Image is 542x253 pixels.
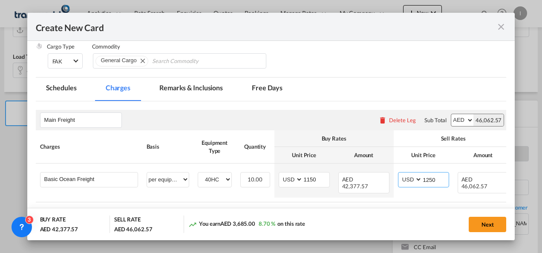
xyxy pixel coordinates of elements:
md-pagination-wrapper: Use the left and right arrow keys to navigate between tabs [36,78,302,101]
input: Charge Name [44,172,138,185]
span: 42,377.57 [342,183,368,190]
md-icon: icon-delete [378,116,387,124]
div: Delete Leg [389,117,416,124]
div: AED 46,062.57 [114,225,153,233]
md-tab-item: Schedules [36,78,87,101]
md-chips-wrap: Chips container. Use arrow keys to select chips. [93,53,267,69]
div: 46,062.57 [473,114,504,126]
div: Charges [40,143,138,150]
div: Buy Rates [279,135,389,142]
button: Delete Leg [378,117,416,124]
th: Amount [334,147,394,164]
div: Equipment Type [198,139,232,154]
span: General Cargo [101,57,137,63]
div: Quantity [240,143,270,150]
md-tab-item: Remarks & Inclusions [149,78,233,101]
div: BUY RATE [40,216,66,225]
label: Cargo Type [47,43,75,50]
md-select: Select Cargo type: FAK [48,53,83,69]
div: AED 42,377.57 [40,225,78,233]
input: 1150 [303,172,329,185]
input: Chips input. [152,55,230,68]
button: Remove General Cargo [135,56,148,65]
div: FAK [52,58,63,65]
div: Create New Card [36,21,496,32]
div: SELL RATE [114,216,141,225]
span: AED [342,176,362,183]
div: General Cargo. Press delete to remove this chip. [101,56,138,65]
div: Sell Rates [398,135,509,142]
md-icon: icon-trending-up [188,220,197,229]
span: AED 3,685.00 [220,220,255,227]
span: 8.70 % [259,220,275,227]
span: AED [461,176,481,183]
md-input-container: Basic Ocean Freight [40,172,138,185]
img: cargo.png [36,43,43,49]
span: 10.00 [248,176,262,183]
md-tab-item: Charges [95,78,141,101]
span: 46,062.57 [461,183,487,190]
th: Unit Price [274,147,334,164]
label: Commodity [92,43,120,50]
button: Next [469,217,506,232]
select: per equipment [147,172,189,186]
md-dialog: Create New CardPort ... [27,13,515,241]
input: Leg Name [44,114,121,126]
div: Sub Total [424,116,447,124]
md-tab-item: Free Days [242,78,293,101]
div: Basis [147,143,189,150]
input: 1250 [422,172,449,185]
th: Unit Price [394,147,453,164]
div: You earn on this rate [188,220,305,229]
md-icon: icon-close fg-AAA8AD m-0 pointer [496,22,506,32]
th: Amount [453,147,513,164]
